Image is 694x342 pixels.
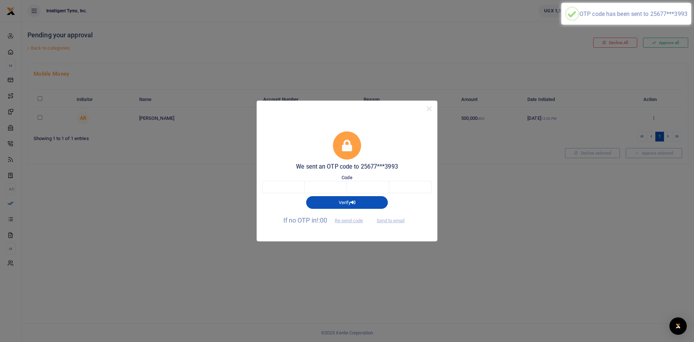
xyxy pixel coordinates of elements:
[424,104,434,114] button: Close
[317,216,327,224] span: !:00
[262,163,432,170] h5: We sent an OTP code to 25677***3993
[283,216,369,224] span: If no OTP in
[342,174,352,181] label: Code
[306,196,388,208] button: Verify
[579,10,687,17] div: OTP code has been sent to 25677***3993
[669,317,687,335] div: Open Intercom Messenger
